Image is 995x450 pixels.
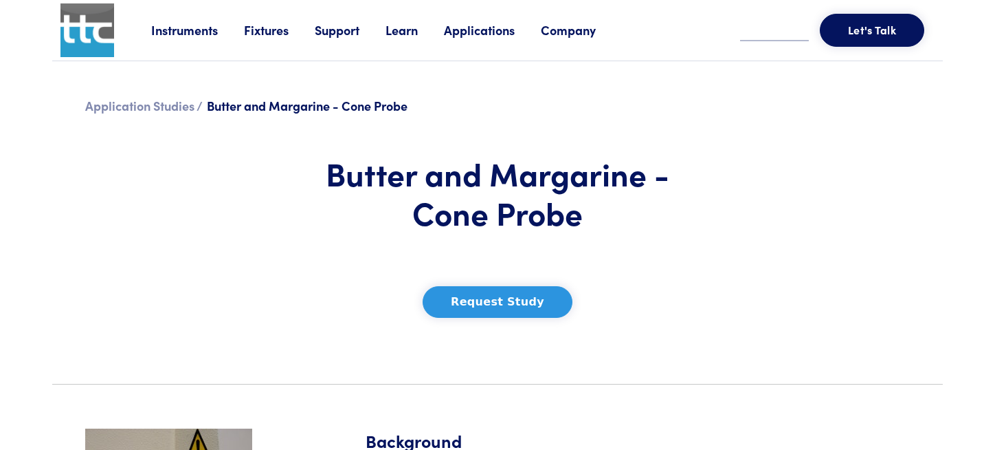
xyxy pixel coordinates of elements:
a: Application Studies / [85,97,203,114]
a: Applications [444,21,541,39]
a: Support [315,21,385,39]
span: Butter and Margarine - Cone Probe [207,97,407,114]
a: Company [541,21,622,39]
a: Learn [385,21,444,39]
button: Request Study [423,286,572,318]
button: Let's Talk [820,14,924,47]
a: Instruments [151,21,244,39]
a: Fixtures [244,21,315,39]
img: ttc_logo_1x1_v1.0.png [60,3,114,57]
h1: Butter and Margarine - Cone Probe [295,153,700,233]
